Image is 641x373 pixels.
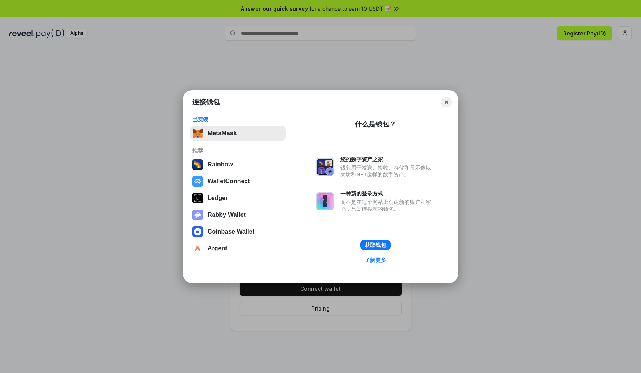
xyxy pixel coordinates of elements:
[190,241,286,256] button: Argent
[192,147,283,154] div: 推荐
[192,128,203,139] img: svg+xml,%3Csvg%20fill%3D%22none%22%20height%3D%2233%22%20viewBox%3D%220%200%2035%2033%22%20width%...
[340,190,435,197] div: 一种新的登录方式
[190,157,286,172] button: Rainbow
[360,255,391,265] a: 了解更多
[192,116,283,123] div: 已安装
[365,256,386,263] div: 了解更多
[190,174,286,189] button: WalletConnect
[190,191,286,206] button: Ledger
[192,176,203,187] img: svg+xml,%3Csvg%20width%3D%2228%22%20height%3D%2228%22%20viewBox%3D%220%200%2028%2028%22%20fill%3D...
[190,126,286,141] button: MetaMask
[190,224,286,239] button: Coinbase Wallet
[192,210,203,220] img: svg+xml,%3Csvg%20xmlns%3D%22http%3A%2F%2Fwww.w3.org%2F2000%2Fsvg%22%20fill%3D%22none%22%20viewBox...
[355,120,396,129] div: 什么是钱包？
[340,199,435,212] div: 而不是在每个网站上创建新的账户和密码，只需连接您的钱包。
[208,228,254,235] div: Coinbase Wallet
[192,98,220,107] h1: 连接钱包
[316,192,334,210] img: svg+xml,%3Csvg%20xmlns%3D%22http%3A%2F%2Fwww.w3.org%2F2000%2Fsvg%22%20fill%3D%22none%22%20viewBox...
[208,195,228,202] div: Ledger
[441,97,452,107] button: Close
[192,243,203,254] img: svg+xml,%3Csvg%20width%3D%2228%22%20height%3D%2228%22%20viewBox%3D%220%200%2028%2028%22%20fill%3D...
[208,161,233,168] div: Rainbow
[340,164,435,178] div: 钱包用于发送、接收、存储和显示像以太坊和NFT这样的数字资产。
[192,193,203,203] img: svg+xml,%3Csvg%20xmlns%3D%22http%3A%2F%2Fwww.w3.org%2F2000%2Fsvg%22%20width%3D%2228%22%20height%3...
[192,226,203,237] img: svg+xml,%3Csvg%20width%3D%2228%22%20height%3D%2228%22%20viewBox%3D%220%200%2028%2028%22%20fill%3D...
[208,130,237,137] div: MetaMask
[190,207,286,223] button: Rabby Wallet
[365,242,386,248] div: 获取钱包
[208,245,227,252] div: Argent
[192,159,203,170] img: svg+xml,%3Csvg%20width%3D%22120%22%20height%3D%22120%22%20viewBox%3D%220%200%20120%20120%22%20fil...
[360,240,391,250] button: 获取钱包
[340,156,435,163] div: 您的数字资产之家
[208,211,246,218] div: Rabby Wallet
[208,178,250,185] div: WalletConnect
[316,158,334,176] img: svg+xml,%3Csvg%20xmlns%3D%22http%3A%2F%2Fwww.w3.org%2F2000%2Fsvg%22%20fill%3D%22none%22%20viewBox...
